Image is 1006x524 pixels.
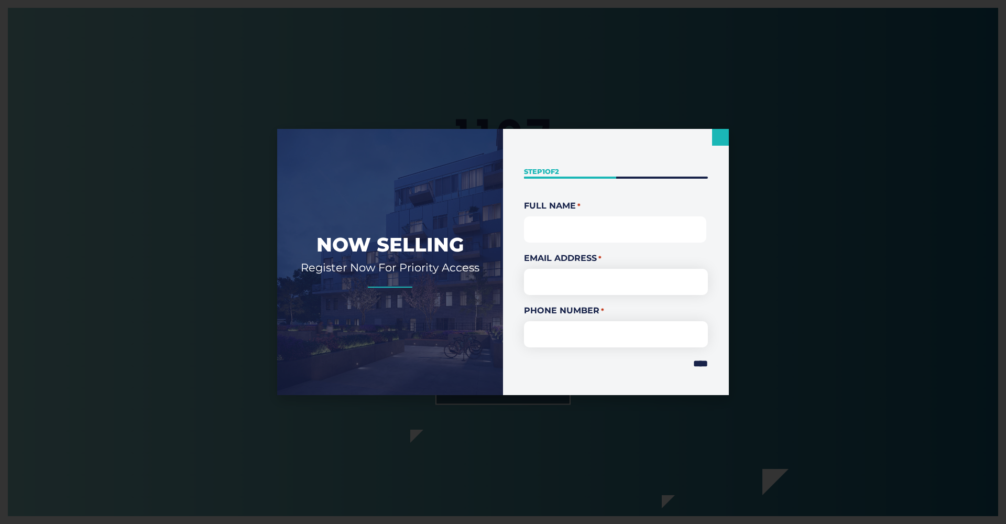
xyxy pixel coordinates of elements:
h2: Register Now For Priority Access [293,260,487,275]
p: Step of [524,167,708,177]
a: Close [712,129,729,146]
label: Phone Number [524,304,708,317]
label: Email Address [524,252,708,265]
span: 1 [542,167,545,176]
h2: Now Selling [293,232,487,257]
legend: Full Name [524,200,708,212]
span: 2 [555,167,559,176]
